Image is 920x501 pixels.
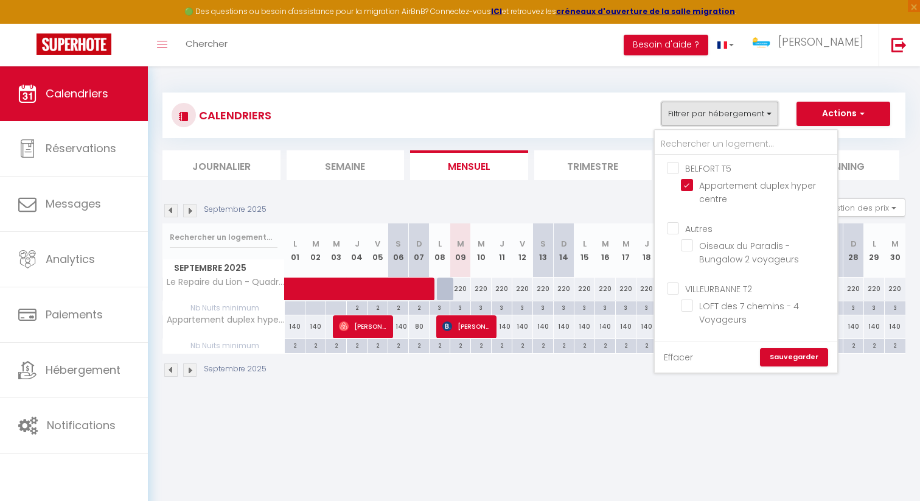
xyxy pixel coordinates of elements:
a: Sauvegarder [760,348,828,366]
th: 15 [574,223,595,278]
th: 16 [595,223,616,278]
div: 2 [388,301,408,313]
strong: créneaux d'ouverture de la salle migration [556,6,735,16]
span: Notifications [47,418,116,433]
div: 2 [347,339,367,351]
th: 01 [285,223,305,278]
span: Oiseaux du Paradis - Bungalow 2 voyageurs [699,240,799,265]
div: 2 [864,339,884,351]
div: Filtrer par hébergement [653,129,838,374]
div: 3 [554,301,574,313]
abbr: M [457,238,464,250]
abbr: V [520,238,525,250]
span: Le Repaire du Lion - Quadruplex - 10 Voyageurs [165,278,287,287]
span: Hébergement [46,362,120,377]
span: Appartement duplex hyper centre [165,315,287,324]
abbr: D [416,238,422,250]
th: 10 [471,223,492,278]
input: Rechercher un logement... [170,226,277,248]
div: 2 [450,339,470,351]
div: 2 [512,339,532,351]
abbr: J [644,238,649,250]
th: 14 [554,223,574,278]
div: 3 [864,301,884,313]
div: 2 [409,339,429,351]
span: [PERSON_NAME] [442,315,490,338]
div: 2 [388,339,408,351]
span: Nb Nuits minimum [163,339,284,352]
p: Septembre 2025 [204,204,267,215]
li: Semaine [287,150,405,180]
div: 220 [533,278,554,300]
p: Septembre 2025 [204,363,267,375]
th: 06 [388,223,409,278]
div: 140 [512,315,533,338]
a: ... [PERSON_NAME] [743,24,879,66]
div: 140 [885,315,905,338]
th: 12 [512,223,533,278]
div: 140 [533,315,554,338]
div: 2 [636,339,657,351]
span: Analytics [46,251,95,267]
a: ICI [491,6,502,16]
div: 2 [492,339,512,351]
abbr: M [622,238,630,250]
th: 13 [533,223,554,278]
div: 2 [305,339,326,351]
th: 08 [430,223,450,278]
th: 28 [843,223,864,278]
button: Besoin d'aide ? [624,35,708,55]
div: 2 [471,339,491,351]
div: 3 [430,301,450,313]
div: 2 [326,339,346,351]
abbr: S [540,238,546,250]
div: 2 [430,339,450,351]
div: 3 [636,301,657,313]
li: Mensuel [410,150,528,180]
button: Actions [796,102,890,126]
div: 140 [574,315,595,338]
div: 140 [554,315,574,338]
abbr: M [602,238,609,250]
div: 220 [512,278,533,300]
div: 3 [450,301,470,313]
div: 3 [574,301,594,313]
span: Calendriers [46,86,108,101]
abbr: V [375,238,380,250]
span: [PERSON_NAME] [778,34,863,49]
th: 05 [368,223,388,278]
abbr: M [478,238,485,250]
div: 3 [492,301,512,313]
div: 2 [409,301,429,313]
a: Effacer [664,351,693,364]
span: Chercher [186,37,228,50]
span: Septembre 2025 [163,259,284,277]
div: 140 [595,315,616,338]
div: 3 [616,301,636,313]
div: 2 [347,301,367,313]
th: 02 [305,223,326,278]
div: 2 [595,339,615,351]
span: LOFT des 7 chemins - 4 Voyageurs [699,300,799,326]
div: 3 [843,301,863,313]
div: 220 [492,278,512,300]
span: Réservations [46,141,116,156]
div: 2 [368,339,388,351]
div: 2 [285,339,305,351]
div: 3 [533,301,553,313]
span: Appartement duplex hyper centre [699,180,816,205]
div: 220 [885,278,905,300]
img: ... [752,37,770,48]
div: 2 [368,301,388,313]
abbr: J [355,238,360,250]
div: 80 [409,315,430,338]
th: 29 [864,223,885,278]
div: 140 [616,315,636,338]
div: 140 [636,315,657,338]
abbr: S [396,238,401,250]
th: 04 [347,223,368,278]
img: Super Booking [37,33,111,55]
div: 2 [843,339,863,351]
abbr: J [500,238,504,250]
